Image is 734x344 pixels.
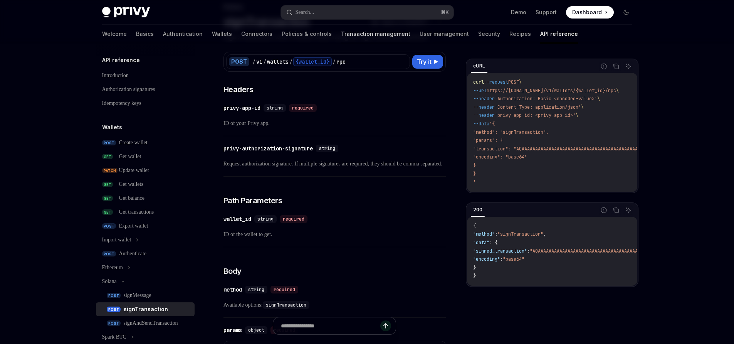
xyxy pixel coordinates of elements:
[96,164,195,177] a: PATCHUpdate wallet
[119,152,141,161] div: Get wallet
[223,104,260,112] div: privy-app-id
[487,88,616,94] span: https://[DOMAIN_NAME]/v1/wallets/{wallet_id}/rpc
[96,233,195,247] button: Import wallet
[599,205,609,215] button: Report incorrect code
[96,275,195,288] button: Solana
[478,25,500,43] a: Security
[611,61,621,71] button: Copy the contents from the code block
[473,239,489,246] span: "data"
[102,209,113,215] span: GET
[124,291,151,300] div: signMessage
[473,179,476,185] span: '
[102,25,127,43] a: Welcome
[280,215,307,223] div: required
[380,320,391,331] button: Send message
[96,261,195,275] button: Ethereum
[124,319,178,328] div: signAndSendTransaction
[473,154,527,160] span: "encoding": "base64"
[527,248,530,254] span: :
[500,256,503,262] span: :
[473,137,503,143] span: "params": {
[620,6,632,19] button: Toggle dark mode
[597,96,600,102] span: \
[102,263,123,272] div: Ethereum
[473,121,489,127] span: --data
[473,223,476,229] span: {
[263,58,266,66] div: /
[623,205,633,215] button: Ask AI
[296,8,314,17] div: Search...
[503,256,524,262] span: "base64"
[102,235,131,245] div: Import wallet
[102,182,113,187] span: GET
[341,25,410,43] a: Transaction management
[473,248,527,254] span: "signed_transaction"
[333,58,336,66] div: /
[441,9,449,15] span: ⌘ K
[417,57,432,66] span: Try it
[319,145,335,152] span: string
[119,249,147,258] div: Authenticate
[267,58,289,66] div: wallets
[107,320,121,326] span: POST
[107,307,121,312] span: POST
[229,57,249,66] div: POST
[96,96,195,110] a: Idempotency keys
[124,305,168,314] div: signTransaction
[293,57,332,66] div: {wallet_id}
[536,8,557,16] a: Support
[102,71,129,80] div: Introduction
[136,25,154,43] a: Basics
[576,112,578,118] span: \
[96,69,195,83] a: Introduction
[623,61,633,71] button: Ask AI
[471,61,487,71] div: cURL
[473,79,484,85] span: curl
[257,216,274,222] span: string
[102,85,155,94] div: Authorization signatures
[572,8,602,16] span: Dashboard
[119,138,148,147] div: Create wallet
[102,7,150,18] img: dark logo
[96,83,195,96] a: Authorization signatures
[119,194,144,203] div: Get balance
[509,25,531,43] a: Recipes
[223,84,254,95] span: Headers
[473,88,487,94] span: --url
[489,239,497,246] span: : {
[102,154,113,160] span: GET
[163,25,203,43] a: Authentication
[119,221,148,231] div: Export wallet
[495,96,597,102] span: 'Authorization: Basic <encoded-value>'
[248,287,264,293] span: string
[96,205,195,219] a: GETGet transactions
[281,5,454,19] button: Search...⌘K
[102,99,141,108] div: Idempotency keys
[96,302,195,316] a: POSTsignTransaction
[473,104,495,110] span: --header
[282,25,332,43] a: Policies & controls
[223,215,251,223] div: wallet_id
[484,79,508,85] span: --request
[223,119,446,128] span: ID of your Privy app.
[223,145,313,152] div: privy-authorization-signature
[96,219,195,233] a: POSTExport wallet
[119,166,149,175] div: Update wallet
[473,112,495,118] span: --header
[263,301,309,309] code: signTransaction
[96,288,195,302] a: POSTsignMessage
[96,316,195,330] a: POSTsignAndSendTransaction
[102,251,116,257] span: POST
[473,96,495,102] span: --header
[223,300,446,310] span: Available options:
[420,25,469,43] a: User management
[489,121,495,127] span: '{
[102,277,117,286] div: Solana
[96,136,195,150] a: POSTCreate wallet
[495,112,576,118] span: 'privy-app-id: <privy-app-id>'
[495,104,581,110] span: 'Content-Type: application/json'
[102,332,126,342] div: Spark BTC
[212,25,232,43] a: Wallets
[223,195,282,206] span: Path Parameters
[473,256,500,262] span: "encoding"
